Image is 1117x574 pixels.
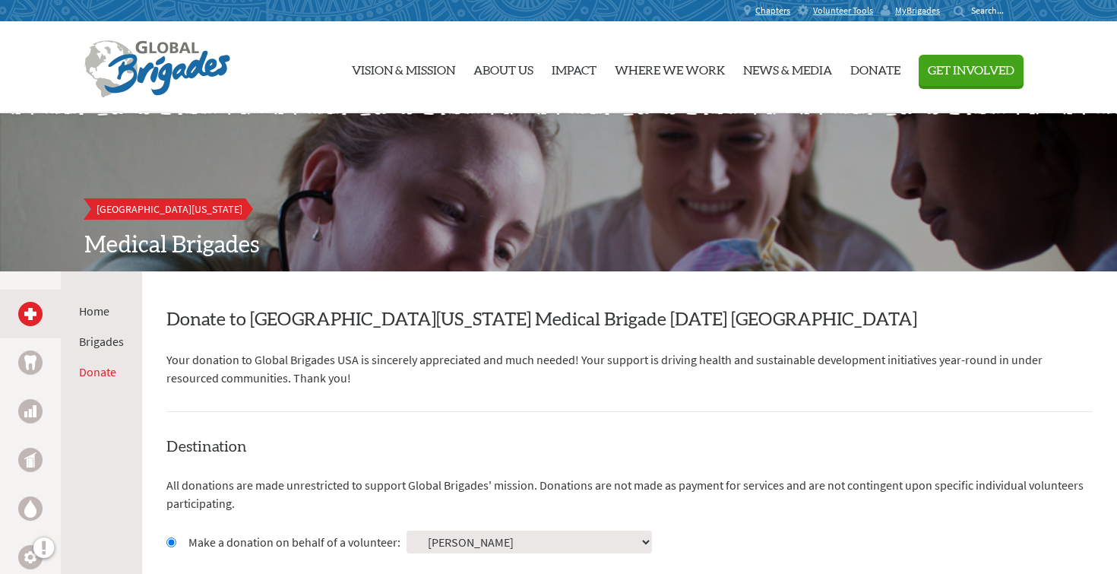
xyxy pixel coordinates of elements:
[895,5,940,17] span: MyBrigades
[79,334,124,349] a: Brigades
[352,28,455,107] a: Vision & Mission
[97,202,242,216] span: [GEOGRAPHIC_DATA][US_STATE]
[971,5,1014,16] input: Search...
[166,476,1093,512] p: All donations are made unrestricted to support Global Brigades' mission. Donations are not made a...
[24,551,36,563] img: Engineering
[84,198,255,220] a: [GEOGRAPHIC_DATA][US_STATE]
[166,308,1093,332] h2: Donate to [GEOGRAPHIC_DATA][US_STATE] Medical Brigade [DATE] [GEOGRAPHIC_DATA]
[24,499,36,517] img: Water
[928,65,1014,77] span: Get Involved
[743,28,832,107] a: News & Media
[18,496,43,521] a: Water
[79,302,124,320] li: Home
[79,364,116,379] a: Donate
[850,28,900,107] a: Donate
[166,350,1093,387] p: Your donation to Global Brigades USA is sincerely appreciated and much needed! Your support is dr...
[552,28,596,107] a: Impact
[84,232,1033,259] h2: Medical Brigades
[84,40,230,98] img: Global Brigades Logo
[919,55,1024,86] button: Get Involved
[18,448,43,472] a: Public Health
[79,363,124,381] li: Donate
[18,302,43,326] a: Medical
[24,452,36,468] img: Public Health
[18,399,43,423] a: Business
[188,533,400,551] label: Make a donation on behalf of a volunteer:
[615,28,725,107] a: Where We Work
[79,332,124,350] li: Brigades
[166,436,1093,458] h4: Destination
[24,355,36,369] img: Dental
[18,545,43,569] a: Engineering
[473,28,533,107] a: About Us
[755,5,790,17] span: Chapters
[813,5,873,17] span: Volunteer Tools
[24,308,36,320] img: Medical
[18,350,43,375] a: Dental
[79,303,109,319] a: Home
[24,405,36,417] img: Business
